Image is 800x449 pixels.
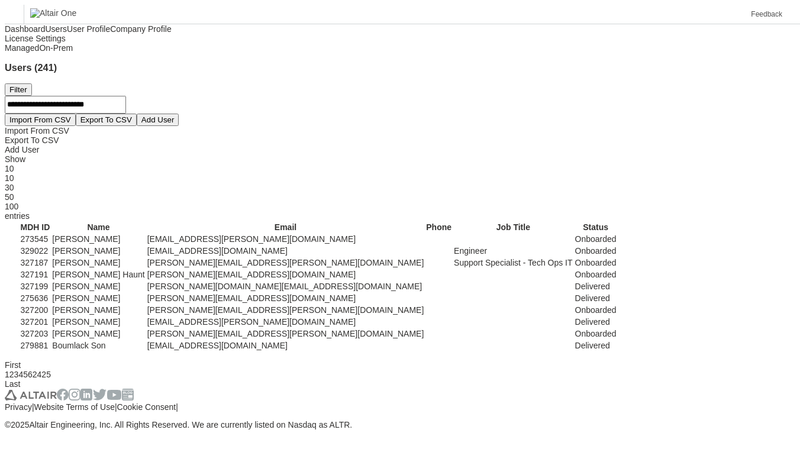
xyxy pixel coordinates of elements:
td: 279881 [20,340,51,351]
h3: Users (241) [5,62,795,73]
a: Cookie Consent [117,402,176,412]
a: 1 [5,370,9,379]
td: [PERSON_NAME][EMAIL_ADDRESS][PERSON_NAME][DOMAIN_NAME] [147,257,425,268]
button: Import From CSV [5,114,76,126]
a: [PERSON_NAME] [52,234,120,244]
td: 327199 [20,281,51,292]
button: Filter [5,83,32,96]
a: [PERSON_NAME] [52,246,120,256]
td: Onboarded [575,246,617,256]
span: Import From CSV [9,115,71,124]
img: twitter.svg [92,389,107,400]
a: Privacy [5,402,32,412]
span: Managed [5,43,39,53]
span: Feedback [751,11,782,18]
td: [PERSON_NAME][DOMAIN_NAME][EMAIL_ADDRESS][DOMAIN_NAME] [147,281,425,292]
td: Onboarded [575,234,617,244]
img: youtube.svg [107,390,122,400]
td: 327203 [20,328,51,339]
span: | [32,402,34,412]
img: Altair One [30,8,76,18]
span: 100 [5,202,18,211]
span: 50 [5,192,14,202]
button: Export To CSV [76,114,137,126]
td: 329022 [20,246,51,256]
span: Add User [5,145,39,154]
td: Delivered [575,340,617,351]
td: [PERSON_NAME][EMAIL_ADDRESS][PERSON_NAME][DOMAIN_NAME] [147,305,425,315]
a: [PERSON_NAME] [52,258,120,267]
a: [PERSON_NAME] [52,317,120,327]
a: 2 [9,370,14,379]
th: Name [51,222,145,232]
img: altair_logo.svg [5,390,57,400]
img: facebook.svg [57,389,69,400]
td: 275636 [20,293,51,303]
td: Delivered [575,293,617,303]
td: Onboarded [575,305,617,315]
span: 30 [5,183,14,192]
img: blog.svg [122,389,134,400]
th: Job Title [453,222,573,232]
td: [EMAIL_ADDRESS][PERSON_NAME][DOMAIN_NAME] [147,316,425,327]
td: Onboarded [575,257,617,268]
th: Phone [425,222,452,232]
a: [PERSON_NAME] Haunt [52,270,144,279]
span: 10 [5,173,14,183]
td: 327201 [20,316,51,327]
span: License Settings [5,34,66,43]
span: | [176,402,178,412]
a: 25 [41,370,51,379]
a: [PERSON_NAME] [52,293,120,303]
a: [PERSON_NAME] [52,305,120,315]
a: 24 [33,370,42,379]
td: Onboarded [575,328,617,339]
td: Onboarded [575,269,617,280]
td: [EMAIL_ADDRESS][DOMAIN_NAME] [147,246,425,256]
td: [PERSON_NAME][EMAIL_ADDRESS][DOMAIN_NAME] [147,293,425,303]
div: Show entries [5,154,795,221]
th: MDH ID [20,222,51,232]
a: 6 [28,370,33,379]
span: | [115,402,117,412]
button: Add User [137,114,179,126]
a: [PERSON_NAME] [52,282,120,291]
td: 327200 [20,305,51,315]
span: On-Prem [39,43,73,53]
a: [PERSON_NAME] [52,329,120,338]
img: linkedin.svg [80,389,92,400]
th: Email [147,222,425,232]
a: First [5,360,21,370]
td: [EMAIL_ADDRESS][DOMAIN_NAME] [147,340,425,351]
th: Status [575,222,617,232]
span: Import From CSV [5,126,69,135]
td: 327191 [20,269,51,280]
div: Pagination Navigation [5,370,795,379]
td: 273545 [20,234,51,244]
div: 10 [5,164,795,173]
span: Company Profile [110,24,172,34]
span: Export To CSV [5,135,59,145]
a: Boumlack Son [52,341,105,350]
a: 5 [23,370,28,379]
td: Delivered [575,281,617,292]
span: Export To CSV [80,115,132,124]
p: © 2025 Altair Engineering, Inc. All Rights Reserved. We are currently listed on Nasdaq as ALTR. [5,420,795,429]
td: Delivered [575,316,617,327]
span: Dashboard [5,24,46,34]
span: User Profile [67,24,110,34]
a: Last [5,379,20,389]
a: Website Terms of Use [34,402,115,412]
td: 327187 [20,257,51,268]
a: 3 [14,370,19,379]
td: Support Specialist - Tech Ops IT [453,257,573,268]
a: 4 [18,370,23,379]
td: Engineer [453,246,573,256]
td: [EMAIL_ADDRESS][PERSON_NAME][DOMAIN_NAME] [147,234,425,244]
td: [PERSON_NAME][EMAIL_ADDRESS][PERSON_NAME][DOMAIN_NAME] [147,328,425,339]
img: instagram.svg [69,389,80,400]
td: [PERSON_NAME][EMAIL_ADDRESS][DOMAIN_NAME] [147,269,425,280]
span: Users [46,24,67,34]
